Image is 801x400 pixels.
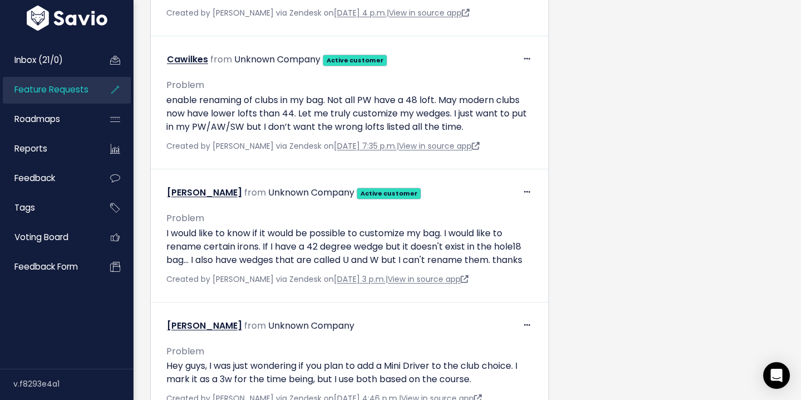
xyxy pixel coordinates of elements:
img: logo-white.9d6f32f41409.svg [24,6,110,31]
a: Feedback [3,165,92,191]
span: Tags [14,202,35,213]
p: enable renaming of clubs in my bag. Not all PW have a 48 loft. May modern clubs now have lower lo... [166,94,533,134]
a: [PERSON_NAME] [167,319,242,332]
a: Roadmaps [3,106,92,132]
div: Unknown Company [234,52,320,68]
a: Cawilkes [167,53,208,66]
a: [PERSON_NAME] [167,186,242,199]
span: Created by [PERSON_NAME] via Zendesk on | [166,7,469,18]
a: View in source app [389,7,469,18]
span: Feedback [14,172,55,184]
a: Reports [3,136,92,162]
span: from [210,53,232,66]
span: Feedback form [14,261,78,272]
div: Open Intercom Messenger [763,362,790,389]
a: [DATE] 7:35 p.m. [334,140,397,152]
a: [DATE] 3 p.m. [334,274,385,285]
strong: Active customer [360,189,418,198]
a: Feedback form [3,254,92,280]
span: Problem [166,79,204,91]
a: [DATE] 4 p.m. [334,7,387,18]
span: Feature Requests [14,84,88,95]
div: Unknown Company [268,318,354,334]
a: Voting Board [3,225,92,250]
a: Tags [3,195,92,221]
a: Inbox (21/0) [3,47,92,73]
span: Problem [166,345,204,358]
div: Unknown Company [268,185,354,201]
span: Reports [14,143,47,154]
a: View in source app [388,274,468,285]
strong: Active customer [327,56,384,65]
span: Created by [PERSON_NAME] via Zendesk on | [166,274,468,285]
span: Inbox (21/0) [14,54,63,66]
span: Problem [166,212,204,225]
p: I would like to know if it would be possible to customize my bag. I would like to rename certain ... [166,227,533,267]
span: Voting Board [14,231,68,243]
a: View in source app [399,140,479,152]
p: Hey guys, I was just wondering if you plan to add a Mini Driver to the club choice. I mark it as ... [166,359,533,386]
span: Roadmaps [14,113,60,125]
span: from [244,319,266,332]
a: Feature Requests [3,77,92,103]
div: v.f8293e4a1 [13,369,133,398]
span: from [244,186,266,199]
span: Created by [PERSON_NAME] via Zendesk on | [166,140,479,152]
